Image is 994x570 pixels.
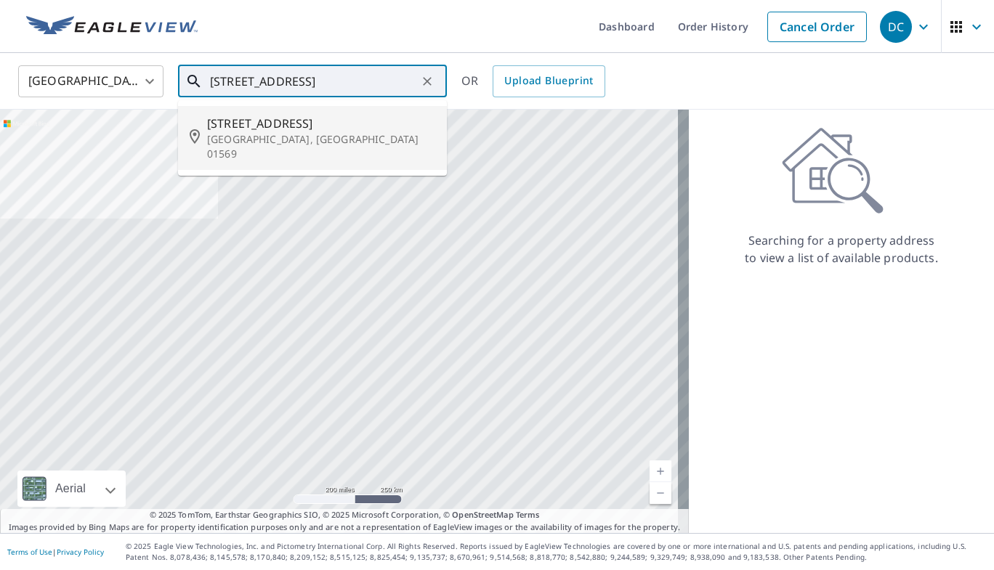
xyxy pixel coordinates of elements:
[207,132,435,161] p: [GEOGRAPHIC_DATA], [GEOGRAPHIC_DATA] 01569
[461,65,605,97] div: OR
[516,509,540,520] a: Terms
[880,11,912,43] div: DC
[7,547,52,557] a: Terms of Use
[504,72,593,90] span: Upload Blueprint
[57,547,104,557] a: Privacy Policy
[767,12,867,42] a: Cancel Order
[7,547,104,556] p: |
[650,482,671,504] a: Current Level 5, Zoom Out
[26,16,198,38] img: EV Logo
[452,509,513,520] a: OpenStreetMap
[51,471,90,507] div: Aerial
[744,232,939,266] p: Searching for a property address to view a list of available products.
[126,541,987,563] p: © 2025 Eagle View Technologies, Inc. and Pictometry International Corp. All Rights Reserved. Repo...
[18,61,163,102] div: [GEOGRAPHIC_DATA]
[493,65,605,97] a: Upload Blueprint
[650,460,671,482] a: Current Level 5, Zoom In
[17,471,126,507] div: Aerial
[207,115,435,132] span: [STREET_ADDRESS]
[417,71,437,91] button: Clear
[150,509,540,521] span: © 2025 TomTom, Earthstar Geographics SIO, © 2025 Microsoft Corporation, ©
[210,61,417,102] input: Search by address or latitude-longitude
